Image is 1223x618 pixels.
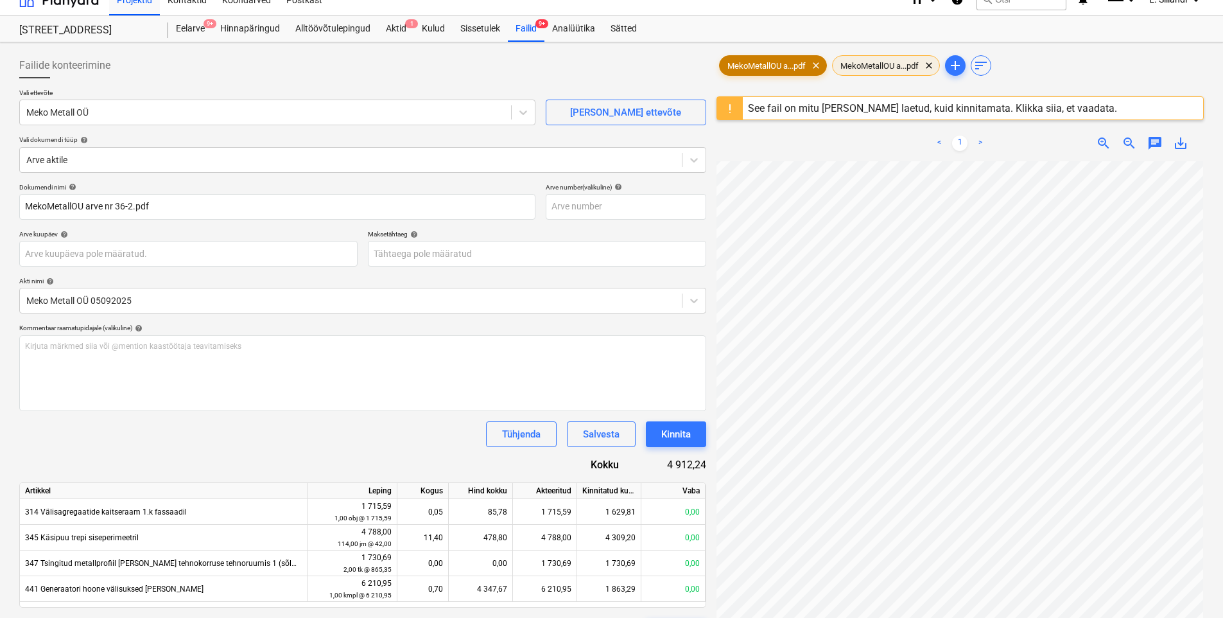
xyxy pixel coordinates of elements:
button: Kinnita [646,421,706,447]
small: 1,00 kmpl @ 6 210,95 [329,592,392,599]
div: Arve number (valikuline) [546,183,706,191]
div: 6 210,95 [513,576,577,602]
div: Aktid [378,16,414,42]
div: Kinnitatud kulud [577,483,641,499]
span: chat [1147,136,1163,151]
div: 1 730,69 [313,552,392,576]
span: help [78,136,88,144]
div: 4 788,00 [513,525,577,551]
a: Alltöövõtulepingud [288,16,378,42]
a: Sätted [603,16,645,42]
small: 2,00 tk @ 865,35 [343,566,392,573]
div: Tühjenda [502,426,541,443]
div: Maksetähtaeg [368,230,706,238]
div: Kogus [397,483,449,499]
button: [PERSON_NAME] ettevõte [546,100,706,125]
div: Eelarve [168,16,213,42]
span: help [612,183,622,191]
input: Tähtaega pole määratud [368,241,706,267]
span: 9+ [535,19,548,28]
div: 1 730,69 [577,551,641,576]
button: Tühjenda [486,421,557,447]
div: 4 912,24 [639,457,706,472]
a: Hinnapäringud [213,16,288,42]
div: Artikkel [20,483,308,499]
div: 4 347,67 [449,576,513,602]
div: Kommentaar raamatupidajale (valikuline) [19,324,706,332]
div: 0,70 [397,576,449,602]
span: 314 Välisagregaatide kaitseraam 1.k fassaadil [25,508,187,516]
a: Next page [973,136,988,151]
a: Page 1 is your current page [952,136,967,151]
div: Dokumendi nimi [19,183,535,191]
span: 441 Generaatori hoone välisuksed ja restid [25,585,204,594]
span: MekoMetallOU a...pdf [720,61,813,71]
p: Vali ettevõte [19,89,535,100]
div: 0,00 [449,551,513,576]
input: Arve kuupäeva pole määratud. [19,241,358,267]
small: 1,00 obj @ 1 715,59 [334,515,392,522]
div: Kokku [539,457,639,472]
div: 1 629,81 [577,499,641,525]
span: help [408,231,418,238]
small: 114,00 jm @ 42,00 [338,540,392,547]
div: Failid [508,16,544,42]
span: 345 Käsipuu trepi siseperimeetril [25,533,139,542]
span: 1 [405,19,418,28]
span: zoom_out [1122,136,1137,151]
div: Vali dokumendi tüüp [19,136,706,144]
span: help [44,278,54,285]
div: Leping [308,483,397,499]
div: 1 715,59 [513,499,577,525]
div: 4 788,00 [313,526,392,550]
a: Eelarve9+ [168,16,213,42]
div: 4 309,20 [577,525,641,551]
div: 1 715,59 [313,500,392,524]
div: 478,80 [449,525,513,551]
div: Akti nimi [19,277,706,285]
div: Kinnita [661,426,691,443]
div: Kulud [414,16,453,42]
span: help [132,324,143,332]
div: 1 863,29 [577,576,641,602]
div: Vaba [641,483,706,499]
input: Dokumendi nimi [19,194,535,220]
span: help [58,231,68,238]
span: 9+ [204,19,216,28]
button: Salvesta [567,421,636,447]
div: See fail on mitu [PERSON_NAME] laetud, kuid kinnitamata. Klikka siia, et vaadata. [748,102,1117,114]
div: Arve kuupäev [19,230,358,238]
a: Analüütika [544,16,603,42]
span: MekoMetallOU a...pdf [833,61,926,71]
div: Akteeritud [513,483,577,499]
div: 0,05 [397,499,449,525]
span: save_alt [1173,136,1188,151]
span: add [948,58,963,73]
a: Previous page [932,136,947,151]
a: Sissetulek [453,16,508,42]
div: 0,00 [641,551,706,576]
div: [STREET_ADDRESS] [19,24,153,37]
div: 85,78 [449,499,513,525]
span: Failide konteerimine [19,58,110,73]
div: 1 730,69 [513,551,577,576]
div: MekoMetallOU a...pdf [719,55,827,76]
div: Hind kokku [449,483,513,499]
span: zoom_in [1096,136,1111,151]
span: 347 Tsingitud metallprofiil trepp tehnokorruse tehnoruumis 1 (sõlm D-19) [25,559,319,568]
div: 11,40 [397,525,449,551]
span: help [66,183,76,191]
div: [PERSON_NAME] ettevõte [570,104,681,121]
div: MekoMetallOU a...pdf [832,55,940,76]
a: Aktid1 [378,16,414,42]
iframe: Chat Widget [1159,556,1223,618]
div: 0,00 [641,499,706,525]
div: 0,00 [641,525,706,551]
input: Arve number [546,194,706,220]
a: Failid9+ [508,16,544,42]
